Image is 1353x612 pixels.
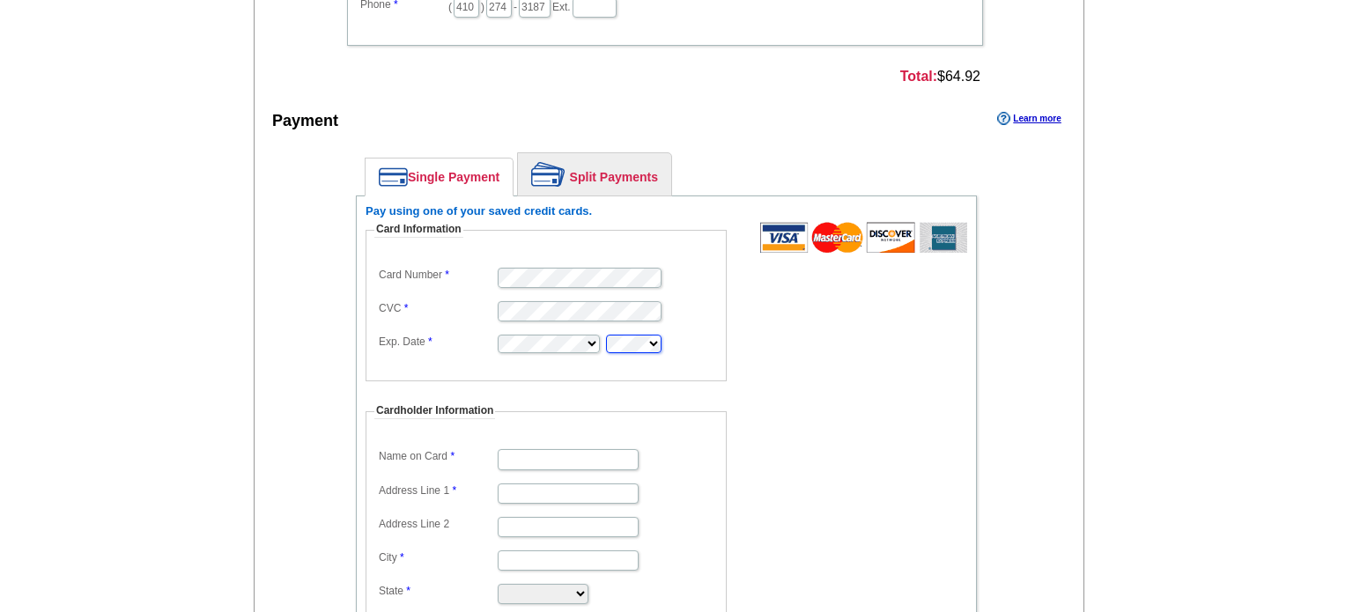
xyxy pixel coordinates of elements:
[379,268,496,283] label: Card Number
[374,403,495,419] legend: Cardholder Information
[366,205,967,218] h6: Pay using one of your saved credit cards.
[379,301,496,316] label: CVC
[379,483,496,498] label: Address Line 1
[366,159,513,195] a: Single Payment
[272,110,338,133] div: Payment
[379,517,496,532] label: Address Line 2
[531,162,566,187] img: split-payment.png
[379,167,408,187] img: single-payment.png
[760,222,967,253] img: acceptedCards.gif
[379,335,496,350] label: Exp. Date
[379,449,496,464] label: Name on Card
[1001,203,1353,612] iframe: LiveChat chat widget
[997,112,1061,126] a: Learn more
[518,153,671,195] a: Split Payments
[379,550,496,565] label: City
[379,584,496,599] label: State
[374,222,463,238] legend: Card Information
[900,69,937,84] strong: Total:
[900,69,980,85] span: $64.92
